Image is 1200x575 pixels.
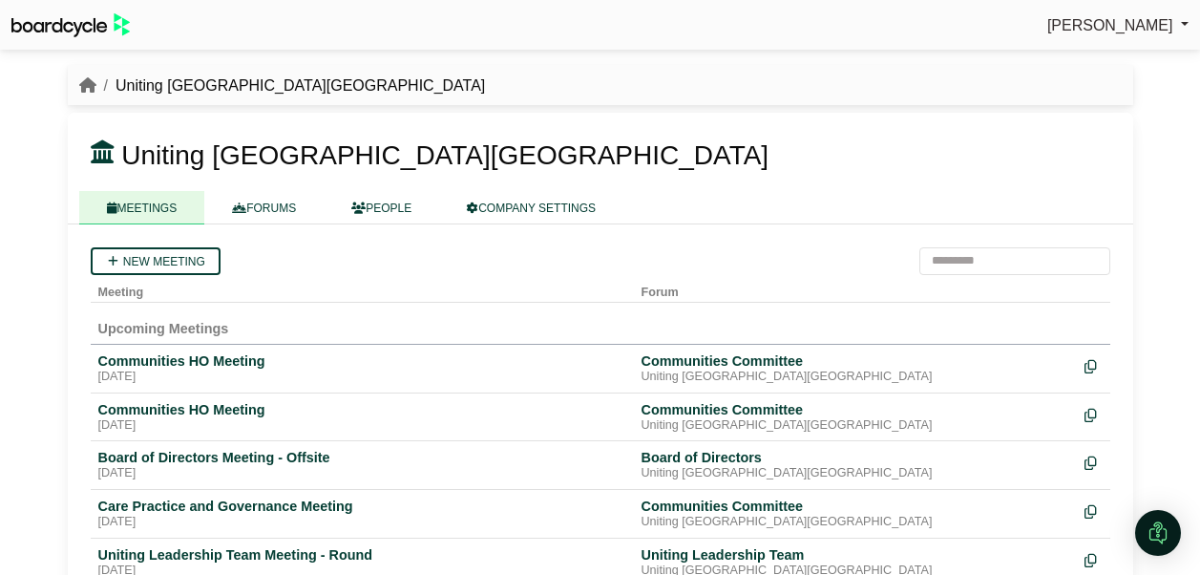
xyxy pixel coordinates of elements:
div: Board of Directors Meeting - Offsite [98,449,626,466]
td: Upcoming Meetings [91,302,1110,344]
div: Communities HO Meeting [98,352,626,370]
div: Make a copy [1084,449,1103,475]
a: Communities HO Meeting [DATE] [98,352,626,385]
li: Uniting [GEOGRAPHIC_DATA][GEOGRAPHIC_DATA] [96,74,486,98]
a: Communities HO Meeting [DATE] [98,401,626,434]
th: Meeting [91,275,634,303]
div: Make a copy [1084,352,1103,378]
div: Uniting [GEOGRAPHIC_DATA][GEOGRAPHIC_DATA] [642,418,1069,434]
div: Make a copy [1084,401,1103,427]
img: BoardcycleBlackGreen-aaafeed430059cb809a45853b8cf6d952af9d84e6e89e1f1685b34bfd5cb7d64.svg [11,13,130,37]
div: Communities Committee [642,401,1069,418]
span: [PERSON_NAME] [1047,17,1173,33]
div: [DATE] [98,466,626,481]
div: [DATE] [98,418,626,434]
div: Care Practice and Governance Meeting [98,498,626,515]
div: Uniting Leadership Team [642,546,1069,564]
a: Communities Committee Uniting [GEOGRAPHIC_DATA][GEOGRAPHIC_DATA] [642,498,1069,530]
div: Open Intercom Messenger [1135,510,1181,556]
div: Communities Committee [642,498,1069,515]
a: MEETINGS [79,191,205,224]
a: Care Practice and Governance Meeting [DATE] [98,498,626,530]
a: FORUMS [204,191,324,224]
div: Communities HO Meeting [98,401,626,418]
a: PEOPLE [324,191,439,224]
a: Communities Committee Uniting [GEOGRAPHIC_DATA][GEOGRAPHIC_DATA] [642,401,1069,434]
span: Uniting [GEOGRAPHIC_DATA][GEOGRAPHIC_DATA] [121,140,768,170]
th: Forum [634,275,1077,303]
div: Uniting Leadership Team Meeting - Round [98,546,626,564]
div: [DATE] [98,370,626,385]
div: Board of Directors [642,449,1069,466]
a: Board of Directors Meeting - Offsite [DATE] [98,449,626,481]
div: Communities Committee [642,352,1069,370]
a: Board of Directors Uniting [GEOGRAPHIC_DATA][GEOGRAPHIC_DATA] [642,449,1069,481]
a: COMPANY SETTINGS [439,191,623,224]
div: Make a copy [1084,546,1103,572]
div: Uniting [GEOGRAPHIC_DATA][GEOGRAPHIC_DATA] [642,370,1069,385]
div: Uniting [GEOGRAPHIC_DATA][GEOGRAPHIC_DATA] [642,515,1069,530]
div: [DATE] [98,515,626,530]
div: Uniting [GEOGRAPHIC_DATA][GEOGRAPHIC_DATA] [642,466,1069,481]
a: [PERSON_NAME] [1047,13,1189,38]
nav: breadcrumb [79,74,486,98]
div: Make a copy [1084,498,1103,523]
a: Communities Committee Uniting [GEOGRAPHIC_DATA][GEOGRAPHIC_DATA] [642,352,1069,385]
a: New meeting [91,247,221,275]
